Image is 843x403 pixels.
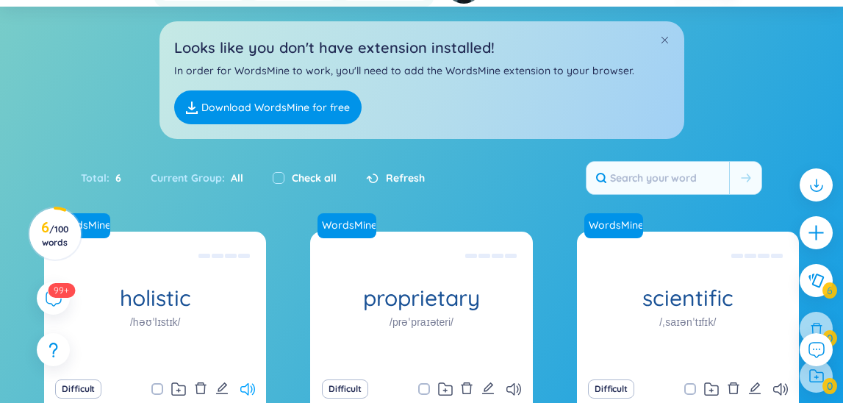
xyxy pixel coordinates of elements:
[807,224,825,242] span: plus
[577,285,799,311] h1: scientific
[584,213,649,238] a: WordsMine
[748,382,761,395] span: edit
[136,163,258,193] div: Current Group :
[194,382,207,395] span: delete
[481,382,495,395] span: edit
[460,382,473,395] span: delete
[225,171,243,185] span: All
[81,163,136,193] div: Total :
[586,162,729,194] input: Search your word
[55,379,101,399] button: Difficult
[174,63,670,79] p: In order for WordsMine to work, you'll need to add the WordsMine extension to your browser.
[194,379,207,399] button: delete
[215,379,229,399] button: edit
[316,218,378,232] a: WordsMine
[38,221,71,248] h3: 6
[322,379,368,399] button: Difficult
[727,382,740,395] span: delete
[310,285,532,311] h1: proprietary
[130,314,181,330] h1: /həʊˈlɪstɪk/
[390,314,453,330] h1: /prəˈpraɪəteri/
[174,36,670,59] h2: Looks like you don't have extension installed!
[748,379,761,399] button: edit
[386,170,425,186] span: Refresh
[42,224,68,248] span: / 100 words
[318,213,382,238] a: WordsMine
[727,379,740,399] button: delete
[460,379,473,399] button: delete
[48,283,75,298] sup: 591
[44,285,266,311] h1: holistic
[588,379,634,399] button: Difficult
[174,90,362,124] a: Download WordsMine for free
[481,379,495,399] button: edit
[110,170,121,186] span: 6
[292,170,337,186] label: Check all
[583,218,645,232] a: WordsMine
[215,382,229,395] span: edit
[659,314,716,330] h1: /ˌsaɪənˈtɪfɪk/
